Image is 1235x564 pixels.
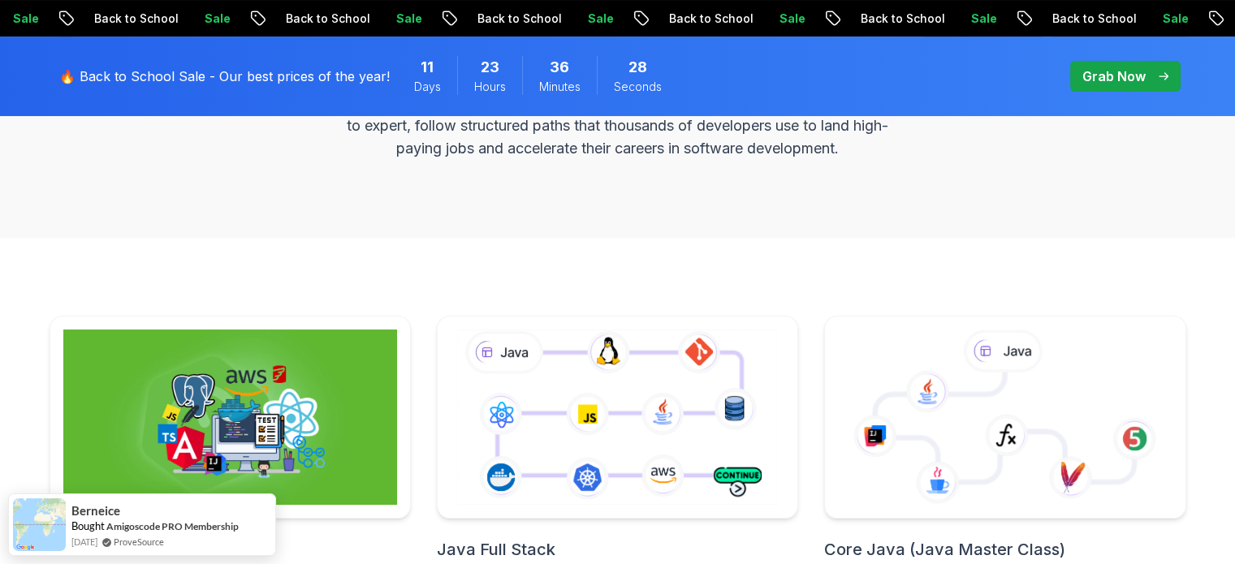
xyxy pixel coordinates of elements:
[628,56,647,79] span: 28 Seconds
[414,79,441,95] span: Days
[59,67,390,86] p: 🔥 Back to School Sale - Our best prices of the year!
[397,11,507,27] p: Back to School
[780,11,891,27] p: Back to School
[13,498,66,551] img: provesource social proof notification image
[550,56,569,79] span: 36 Minutes
[1082,11,1134,27] p: Sale
[345,92,891,160] p: Master in-demand tech skills with our proven learning roadmaps. From beginner to expert, follow s...
[71,519,105,532] span: Bought
[614,79,662,95] span: Seconds
[699,11,751,27] p: Sale
[71,504,120,518] span: Berneice
[481,56,499,79] span: 23 Hours
[474,79,506,95] span: Hours
[14,11,124,27] p: Back to School
[63,329,397,505] img: Full Stack Professional v2
[589,11,699,27] p: Back to School
[972,11,1082,27] p: Back to School
[205,11,316,27] p: Back to School
[1082,67,1146,86] p: Grab Now
[507,11,559,27] p: Sale
[824,538,1185,561] h2: Core Java (Java Master Class)
[891,11,943,27] p: Sale
[71,535,97,549] span: [DATE]
[106,520,239,532] a: Amigoscode PRO Membership
[124,11,176,27] p: Sale
[539,79,581,95] span: Minutes
[316,11,368,27] p: Sale
[114,535,164,549] a: ProveSource
[437,538,798,561] h2: Java Full Stack
[421,56,434,79] span: 11 Days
